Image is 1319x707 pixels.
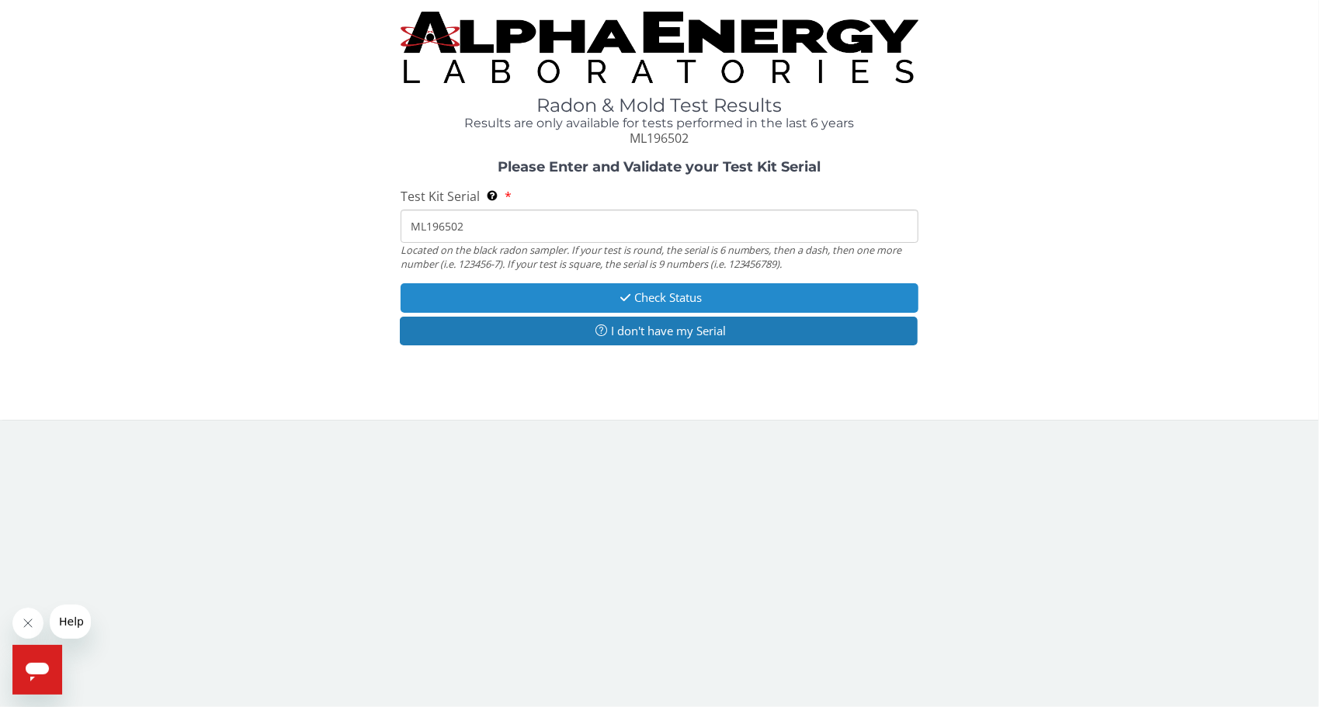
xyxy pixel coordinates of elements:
img: TightCrop.jpg [401,12,919,83]
iframe: Message from company [50,605,91,639]
h4: Results are only available for tests performed in the last 6 years [401,116,919,130]
div: Located on the black radon sampler. If your test is round, the serial is 6 numbers, then a dash, ... [401,243,919,272]
strong: Please Enter and Validate your Test Kit Serial [498,158,821,175]
iframe: Close message [12,608,43,639]
iframe: Button to launch messaging window [12,645,62,695]
span: ML196502 [630,130,689,147]
span: Test Kit Serial [401,188,480,205]
h1: Radon & Mold Test Results [401,95,919,116]
button: Check Status [401,283,919,312]
button: I don't have my Serial [400,317,918,345]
